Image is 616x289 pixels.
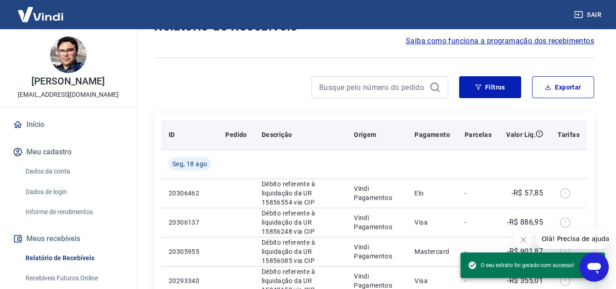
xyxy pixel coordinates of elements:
p: 20306137 [169,218,211,227]
p: Mastercard [414,247,450,256]
p: [PERSON_NAME] [31,77,104,86]
p: 20305955 [169,247,211,256]
span: O seu extrato foi gerado com sucesso! [468,261,574,270]
a: Dados da conta [22,162,125,181]
p: Valor Líq. [506,130,536,139]
p: 20293340 [169,276,211,285]
a: Início [11,115,125,135]
p: - [465,247,492,256]
button: Meu cadastro [11,142,125,162]
p: Parcelas [465,130,492,139]
button: Filtros [459,76,521,98]
a: Informe de rendimentos [22,203,125,221]
button: Sair [572,6,605,23]
span: Olá! Precisa de ajuda? [5,6,77,14]
p: -R$ 355,01 [507,275,543,286]
p: Tarifas [558,130,580,139]
input: Busque pelo número do pedido [319,80,426,94]
p: -R$ 57,85 [512,188,544,199]
p: Origem [354,130,376,139]
p: Visa [414,276,450,285]
p: - [465,218,492,227]
p: 20306462 [169,189,211,198]
a: Saiba como funciona a programação dos recebimentos [406,36,594,47]
iframe: Botão para abrir a janela de mensagens [580,252,609,282]
iframe: Mensagem da empresa [536,229,609,249]
button: Meus recebíveis [11,229,125,249]
p: Vindi Pagamentos [354,184,400,202]
p: -R$ 901,87 [507,246,543,257]
img: 5f3176ab-3122-416e-a87a-80a4ad3e2de9.jpeg [50,37,87,73]
p: Débito referente à liquidação da UR 15856554 via CIP [262,179,339,207]
p: Vindi Pagamentos [354,213,400,231]
p: ID [169,130,175,139]
p: Débito referente à liquidação da UR 15856085 via CIP [262,238,339,265]
p: -R$ 886,95 [507,217,543,228]
p: Visa [414,218,450,227]
button: Exportar [532,76,594,98]
p: Elo [414,189,450,198]
a: Relatório de Recebíveis [22,249,125,268]
p: Descrição [262,130,292,139]
p: - [465,189,492,198]
p: Vindi Pagamentos [354,242,400,261]
a: Recebíveis Futuros Online [22,269,125,288]
p: Débito referente à liquidação da UR 15856248 via CIP [262,209,339,236]
img: Vindi [11,0,70,28]
a: Dados de login [22,183,125,201]
p: - [465,276,492,285]
iframe: Fechar mensagem [514,231,533,249]
p: Pedido [225,130,247,139]
span: Seg, 18 ago [172,159,207,168]
p: Pagamento [414,130,450,139]
p: [EMAIL_ADDRESS][DOMAIN_NAME] [18,90,119,100]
